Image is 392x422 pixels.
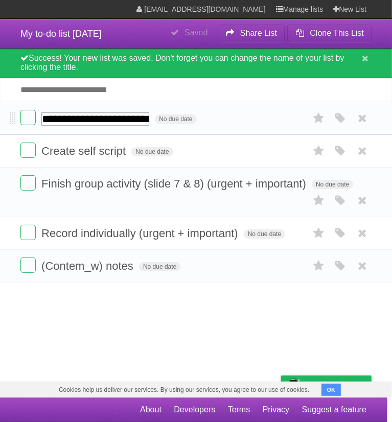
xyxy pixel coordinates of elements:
[20,29,102,39] span: My to-do list [DATE]
[309,257,329,274] label: Star task
[218,24,285,42] button: Share List
[49,382,319,397] span: Cookies help us deliver our services. By using our services, you agree to our use of cookies.
[309,110,329,127] label: Star task
[240,29,277,37] b: Share List
[244,229,285,239] span: No due date
[20,143,36,158] label: Done
[139,262,180,271] span: No due date
[41,177,309,190] span: Finish group activity (slide 7 & 8) (urgent + important)
[263,400,289,419] a: Privacy
[41,145,128,157] span: Create self script
[286,376,300,393] img: Buy me a coffee
[309,225,329,242] label: Star task
[20,225,36,240] label: Done
[302,400,366,419] a: Suggest a feature
[20,257,36,273] label: Done
[281,376,372,394] a: Buy me a coffee
[41,260,136,272] span: (Contem_w) notes
[20,175,36,191] label: Done
[185,28,207,37] b: Saved
[309,192,329,209] label: Star task
[20,110,36,125] label: Done
[174,400,215,419] a: Developers
[321,384,341,396] button: OK
[303,376,366,394] span: Buy me a coffee
[310,29,364,37] b: Clone This List
[155,114,196,124] span: No due date
[140,400,162,419] a: About
[287,24,372,42] button: Clone This List
[312,180,353,189] span: No due date
[41,227,241,240] span: Record individually (urgent + important)
[309,143,329,159] label: Star task
[228,400,250,419] a: Terms
[131,147,173,156] span: No due date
